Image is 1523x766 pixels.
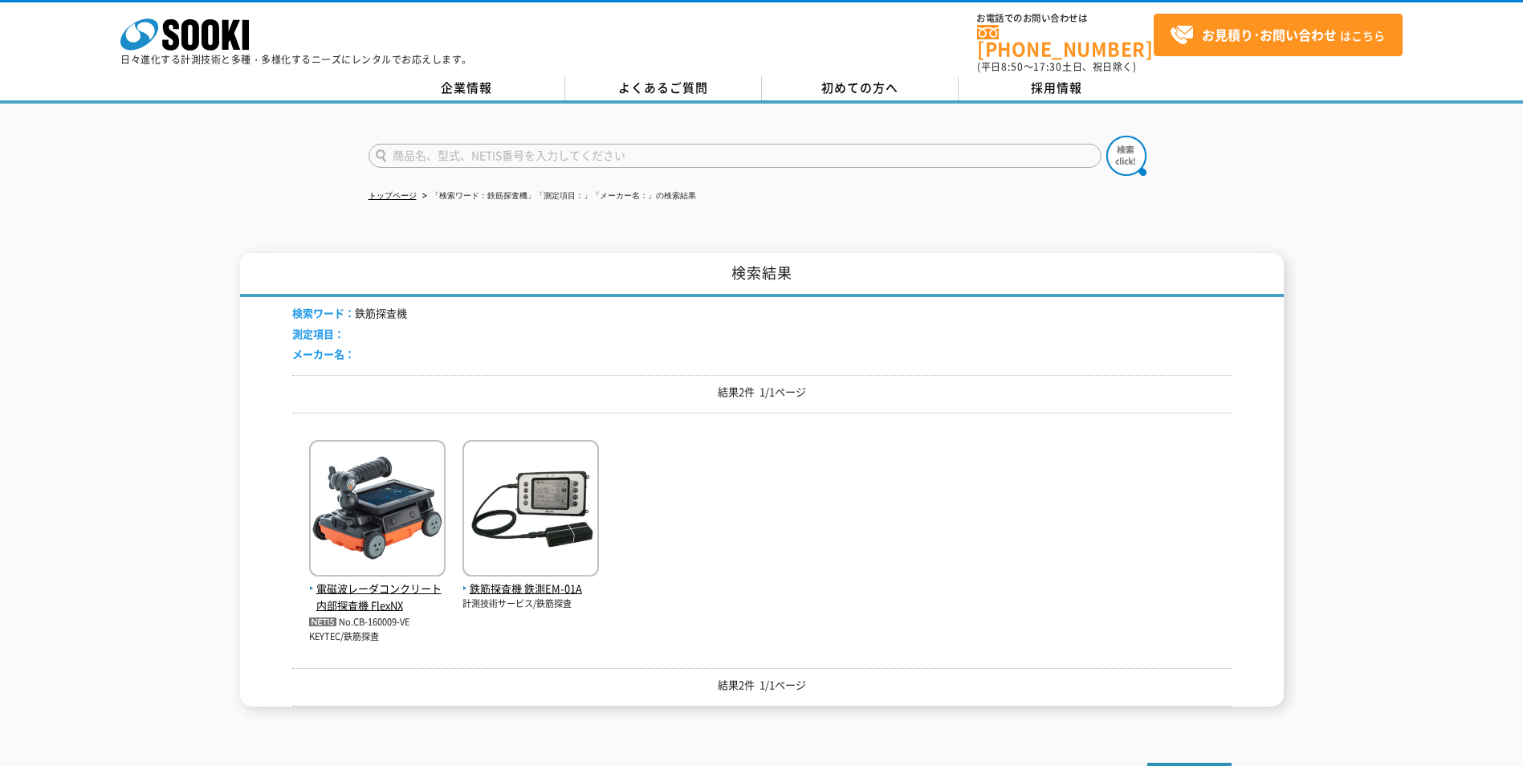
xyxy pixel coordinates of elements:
a: よくあるご質問 [565,76,762,100]
p: 結果2件 1/1ページ [292,384,1232,401]
li: 「検索ワード：鉄筋探査機」「測定項目：」「メーカー名：」の検索結果 [419,188,696,205]
p: No.CB-160009-VE [309,614,446,631]
a: お見積り･お問い合わせはこちら [1154,14,1403,56]
p: 結果2件 1/1ページ [292,677,1232,694]
a: 初めての方へ [762,76,959,100]
a: 企業情報 [369,76,565,100]
input: 商品名、型式、NETIS番号を入力してください [369,144,1102,168]
span: メーカー名： [292,346,355,361]
span: 17:30 [1033,59,1062,74]
a: 採用情報 [959,76,1155,100]
a: 鉄筋探査機 鉄測EM-01A [462,564,599,597]
span: 電磁波レーダコンクリート内部探査機 FlexNX [309,581,446,614]
span: 検索ワード： [292,305,355,320]
img: 鉄測EM-01A [462,440,599,581]
p: 計測技術サービス/鉄筋探査 [462,597,599,611]
span: 測定項目： [292,326,344,341]
li: 鉄筋探査機 [292,305,407,322]
a: 電磁波レーダコンクリート内部探査機 FlexNX [309,564,446,613]
img: btn_search.png [1106,136,1146,176]
span: 鉄筋探査機 鉄測EM-01A [462,581,599,597]
h1: 検索結果 [240,253,1284,297]
a: トップページ [369,191,417,200]
span: (平日 ～ 土日、祝日除く) [977,59,1136,74]
img: FlexNX [309,440,446,581]
a: [PHONE_NUMBER] [977,25,1154,58]
p: 日々進化する計測技術と多種・多様化するニーズにレンタルでお応えします。 [120,55,472,64]
strong: お見積り･お問い合わせ [1202,25,1337,44]
span: お電話でのお問い合わせは [977,14,1154,23]
span: 初めての方へ [821,79,898,96]
p: KEYTEC/鉄筋探査 [309,630,446,644]
span: はこちら [1170,23,1385,47]
span: 8:50 [1001,59,1024,74]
